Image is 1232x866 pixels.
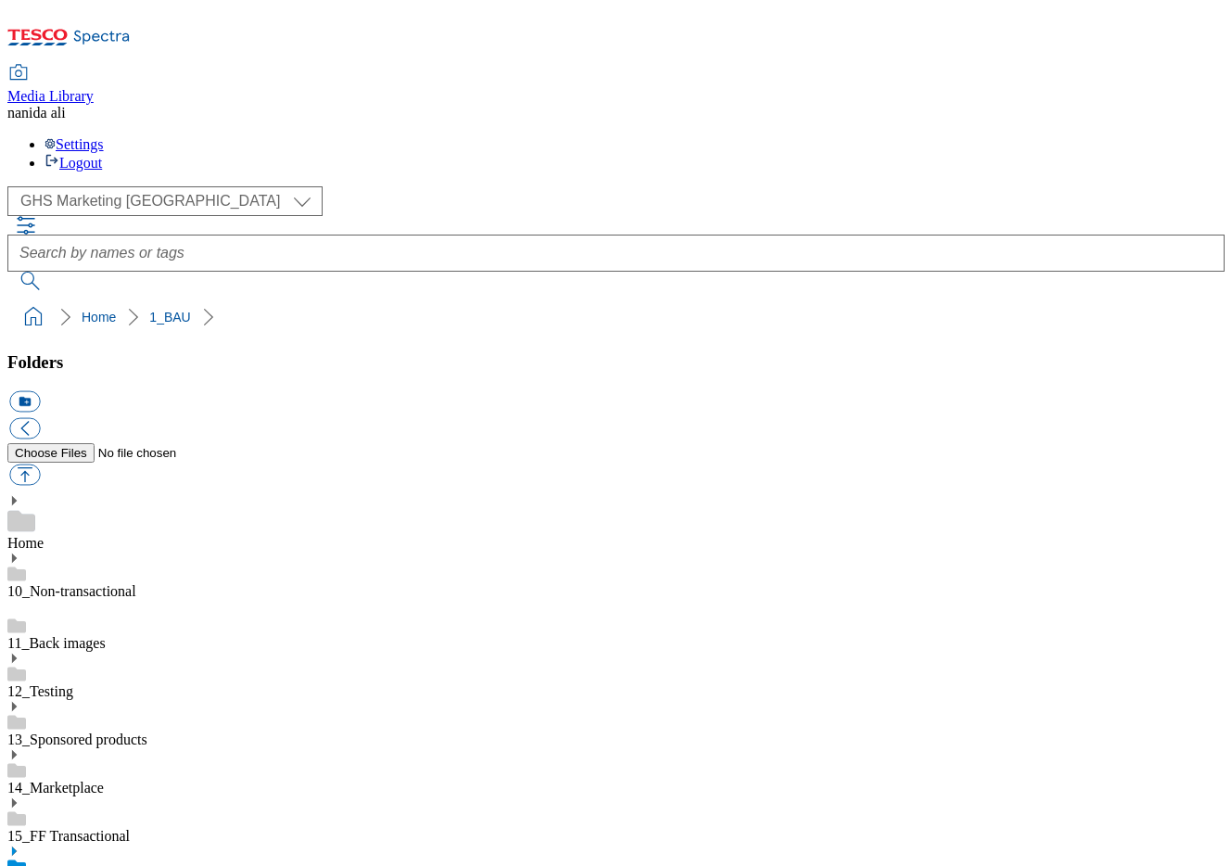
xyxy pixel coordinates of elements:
[7,66,94,105] a: Media Library
[21,105,66,121] span: nida ali
[7,105,21,121] span: na
[7,780,104,796] a: 14_Marketplace
[19,302,48,332] a: home
[7,828,130,844] a: 15_FF Transactional
[7,88,94,104] span: Media Library
[7,235,1225,272] input: Search by names or tags
[7,583,136,599] a: 10_Non-transactional
[7,732,147,747] a: 13_Sponsored products
[7,535,44,551] a: Home
[7,635,106,651] a: 11_Back images
[82,310,116,325] a: Home
[44,155,102,171] a: Logout
[7,683,73,699] a: 12_Testing
[7,299,1225,335] nav: breadcrumb
[44,136,104,152] a: Settings
[7,352,1225,373] h3: Folders
[149,310,190,325] a: 1_BAU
